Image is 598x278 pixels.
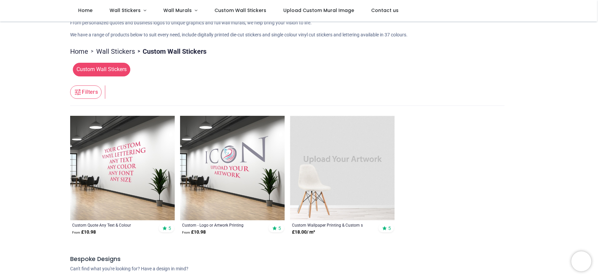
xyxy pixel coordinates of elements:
span: Custom Wall Stickers [214,7,266,14]
span: > [88,48,96,55]
iframe: Brevo live chat [571,251,591,271]
strong: £ 10.98 [72,229,96,236]
strong: £ 10.98 [182,229,206,236]
span: 5 [388,225,391,231]
span: 5 [278,225,281,231]
span: Home [78,7,93,14]
span: From [182,231,190,234]
span: Wall Murals [163,7,192,14]
img: Custom Wallpaper Printing & Custom Wall Murals [290,116,395,220]
p: Can't find what you're looking for? Have a design in mind? [70,266,528,272]
p: From personalized quotes and business logos to unique graphics and full wall murals, we help brin... [70,20,528,26]
img: Custom Wall Sticker Quote Any Text & Colour - Vinyl Lettering [70,116,175,220]
span: > [135,48,143,55]
strong: £ 18.00 / m² [292,229,315,236]
a: Wall Stickers [96,47,135,56]
img: Custom Wall Sticker - Logo or Artwork Printing - Upload your design [180,116,285,220]
h5: Bespoke Designs [70,255,528,263]
button: Custom Wall Stickers [70,63,130,76]
button: Filters [70,85,102,99]
span: Contact us [371,7,399,14]
span: 5 [168,225,171,231]
a: Custom Quote Any Text & Colour [72,222,153,228]
span: Upload Custom Mural Image [283,7,354,14]
li: Custom Wall Stickers [135,47,206,56]
span: Wall Stickers [110,7,141,14]
a: Home [70,47,88,56]
p: We have a range of products below to suit every need, include digitally printed die-cut stickers ... [70,32,528,38]
a: Custom Wallpaper Printing & Custom s [292,222,372,228]
a: Custom - Logo or Artwork Printing [182,222,263,228]
span: From [72,231,80,234]
span: Custom Wall Stickers [73,63,130,76]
